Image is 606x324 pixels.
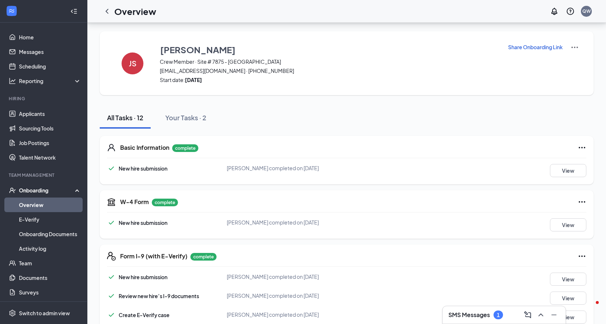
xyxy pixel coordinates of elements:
a: Overview [19,198,81,212]
span: Create E-Verify case [119,312,170,318]
a: Documents [19,270,81,285]
h5: Form I-9 (with E-Verify) [120,252,187,260]
svg: ComposeMessage [523,311,532,319]
svg: Ellipses [578,198,586,206]
svg: Ellipses [578,252,586,261]
div: Reporting [19,77,82,85]
div: Your Tasks · 2 [165,113,206,122]
a: Sourcing Tools [19,121,81,136]
a: Activity log [19,241,81,256]
a: Surveys [19,285,81,300]
span: New hire submission [119,219,167,226]
button: View [550,292,586,305]
h5: Basic Information [120,144,169,152]
svg: QuestionInfo [566,7,575,16]
svg: Settings [9,309,16,317]
div: Switch to admin view [19,309,70,317]
span: [PERSON_NAME] completed on [DATE] [227,273,319,280]
a: Job Postings [19,136,81,150]
h3: [PERSON_NAME] [160,43,235,56]
div: Team Management [9,172,80,178]
svg: Checkmark [107,311,116,319]
h3: SMS Messages [448,311,490,319]
button: View [550,164,586,177]
a: Home [19,30,81,44]
button: View [550,311,586,324]
a: E-Verify [19,212,81,227]
a: Messages [19,44,81,59]
span: Crew Member · Site # 7875 - [GEOGRAPHIC_DATA] [160,58,499,65]
svg: UserCheck [9,187,16,194]
span: [PERSON_NAME] completed on [DATE] [227,292,319,299]
div: Onboarding [19,187,75,194]
svg: Analysis [9,77,16,85]
h4: JS [129,61,136,66]
svg: User [107,143,116,152]
h1: Overview [114,5,156,17]
svg: Notifications [550,7,559,16]
img: More Actions [570,43,579,52]
button: ComposeMessage [522,309,534,321]
span: [EMAIL_ADDRESS][DOMAIN_NAME] · [PHONE_NUMBER] [160,67,499,74]
button: JS [114,43,151,83]
a: Talent Network [19,150,81,165]
svg: ChevronLeft [103,7,111,16]
button: [PERSON_NAME] [160,43,499,56]
span: Start date: [160,76,499,83]
svg: Ellipses [578,143,586,152]
h5: W-4 Form [120,198,149,206]
svg: WorkstreamLogo [8,7,15,15]
a: Team [19,256,81,270]
span: Review new hire’s I-9 documents [119,293,199,299]
button: View [550,273,586,286]
svg: TaxGovernmentIcon [107,198,116,206]
svg: ChevronUp [536,311,545,319]
button: View [550,218,586,231]
div: All Tasks · 12 [107,113,143,122]
p: complete [190,253,217,261]
svg: Checkmark [107,292,116,300]
p: complete [172,144,198,152]
span: [PERSON_NAME] completed on [DATE] [227,219,319,226]
button: Minimize [548,309,560,321]
a: Scheduling [19,59,81,74]
svg: Checkmark [107,218,116,227]
a: Applicants [19,106,81,121]
div: 1 [497,312,500,318]
svg: Collapse [70,8,78,15]
p: complete [152,199,178,206]
div: Hiring [9,95,80,102]
button: Share Onboarding Link [508,43,563,51]
iframe: Intercom live chat [581,299,599,317]
span: New hire submission [119,165,167,172]
div: QW [582,8,591,14]
svg: Checkmark [107,164,116,173]
button: ChevronUp [535,309,547,321]
span: [PERSON_NAME] completed on [DATE] [227,165,319,171]
span: [PERSON_NAME] completed on [DATE] [227,311,319,318]
svg: FormI9EVerifyIcon [107,252,116,261]
svg: Checkmark [107,273,116,281]
strong: [DATE] [185,77,202,83]
span: New hire submission [119,274,167,280]
svg: Minimize [550,311,558,319]
a: Onboarding Documents [19,227,81,241]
